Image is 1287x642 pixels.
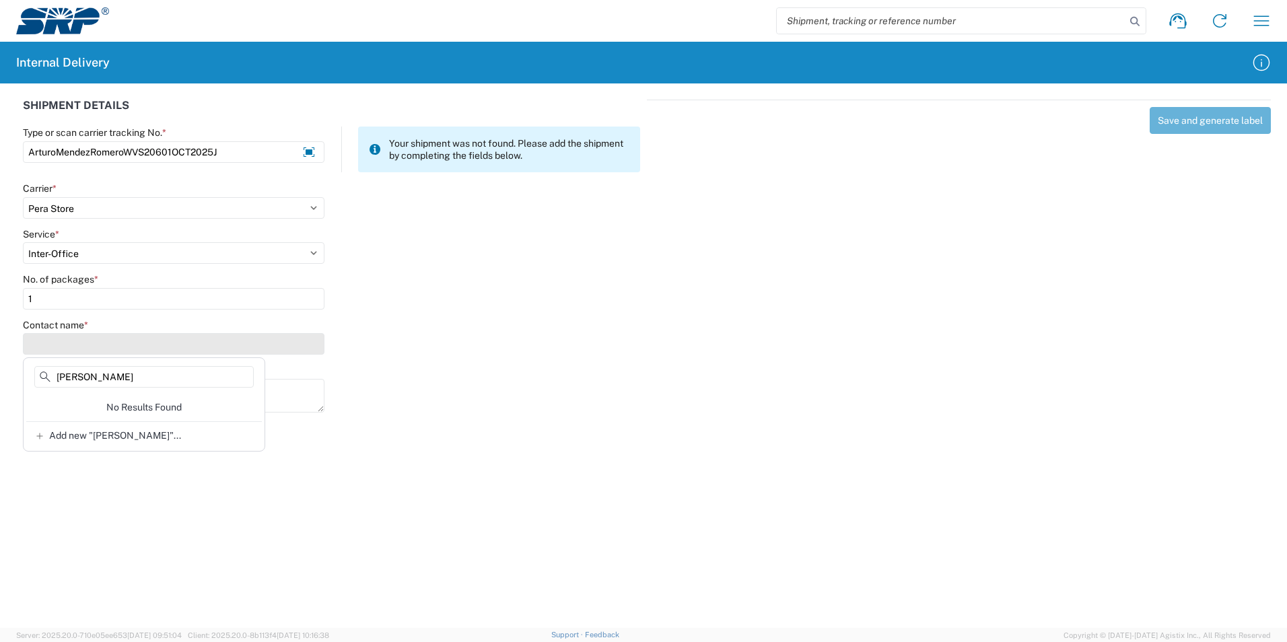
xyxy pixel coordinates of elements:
input: Shipment, tracking or reference number [777,8,1125,34]
label: Contact name [23,319,88,331]
span: Your shipment was not found. Please add the shipment by completing the fields below. [389,137,629,162]
a: Feedback [585,631,619,639]
span: [DATE] 09:51:04 [127,631,182,639]
label: No. of packages [23,273,98,285]
span: Server: 2025.20.0-710e05ee653 [16,631,182,639]
span: [DATE] 10:16:38 [277,631,329,639]
label: Service [23,228,59,240]
h2: Internal Delivery [16,55,110,71]
span: Copyright © [DATE]-[DATE] Agistix Inc., All Rights Reserved [1064,629,1271,641]
label: Carrier [23,182,57,194]
span: Client: 2025.20.0-8b113f4 [188,631,329,639]
span: Add new "[PERSON_NAME]"... [49,429,181,441]
a: Support [551,631,585,639]
label: Type or scan carrier tracking No. [23,127,166,139]
div: No Results Found [26,393,262,421]
div: SHIPMENT DETAILS [23,100,640,127]
img: srp [16,7,109,34]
